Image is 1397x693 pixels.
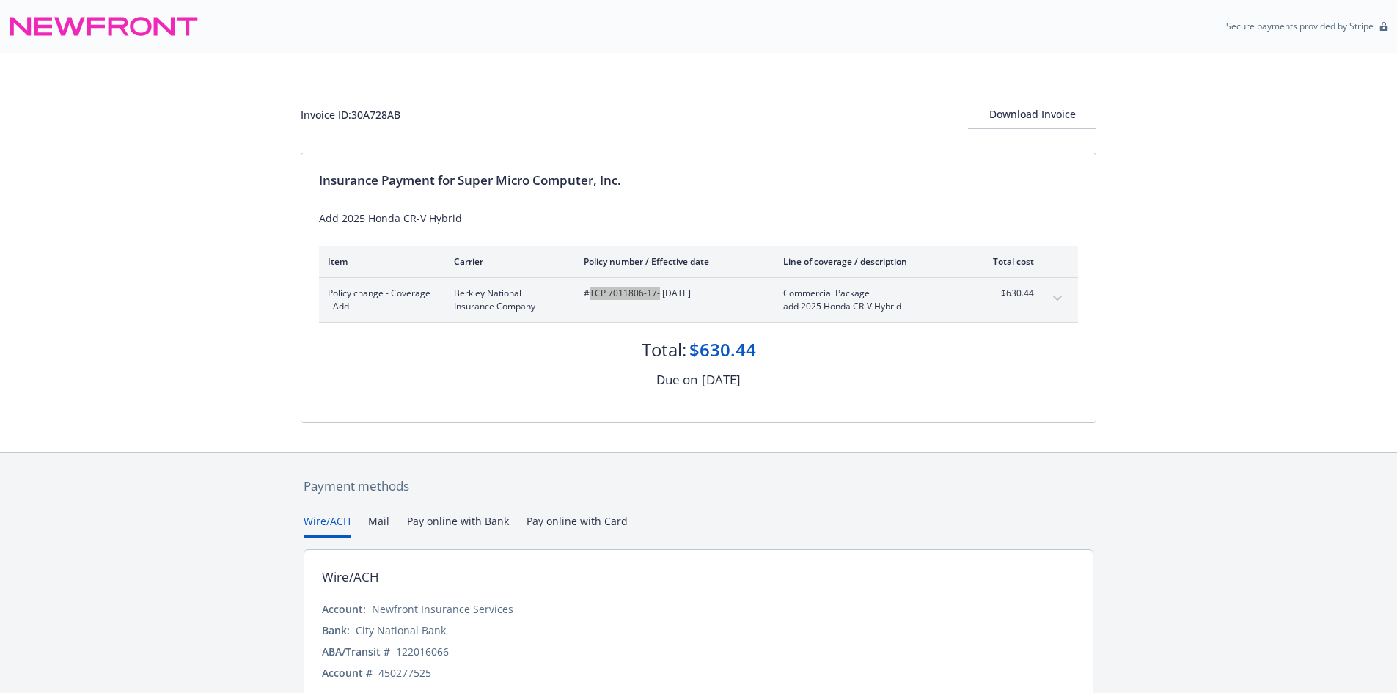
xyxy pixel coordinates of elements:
[584,287,760,300] span: #TCP 7011806-17 - [DATE]
[527,513,628,538] button: Pay online with Card
[783,255,956,268] div: Line of coverage / description
[968,100,1096,129] button: Download Invoice
[328,255,430,268] div: Item
[372,601,513,617] div: Newfront Insurance Services
[584,255,760,268] div: Policy number / Effective date
[304,477,1093,496] div: Payment methods
[642,337,686,362] div: Total:
[368,513,389,538] button: Mail
[979,287,1034,300] span: $630.44
[783,287,956,300] span: Commercial Package
[378,665,431,681] div: 450277525
[301,107,400,122] div: Invoice ID: 30A728AB
[319,171,1078,190] div: Insurance Payment for Super Micro Computer, Inc.
[454,287,560,313] span: Berkley National Insurance Company
[783,287,956,313] span: Commercial Packageadd 2025 Honda CR-V Hybrid
[319,278,1078,322] div: Policy change - Coverage - AddBerkley National Insurance Company#TCP 7011806-17- [DATE]Commercial...
[656,370,697,389] div: Due on
[454,255,560,268] div: Carrier
[689,337,756,362] div: $630.44
[1226,20,1374,32] p: Secure payments provided by Stripe
[319,210,1078,226] div: Add 2025 Honda CR-V Hybrid
[322,644,390,659] div: ABA/Transit #
[979,255,1034,268] div: Total cost
[702,370,741,389] div: [DATE]
[322,568,379,587] div: Wire/ACH
[783,300,956,313] span: add 2025 Honda CR-V Hybrid
[1046,287,1069,310] button: expand content
[304,513,351,538] button: Wire/ACH
[322,601,366,617] div: Account:
[322,665,373,681] div: Account #
[322,623,350,638] div: Bank:
[407,513,509,538] button: Pay online with Bank
[328,287,430,313] span: Policy change - Coverage - Add
[356,623,446,638] div: City National Bank
[968,100,1096,128] div: Download Invoice
[396,644,449,659] div: 122016066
